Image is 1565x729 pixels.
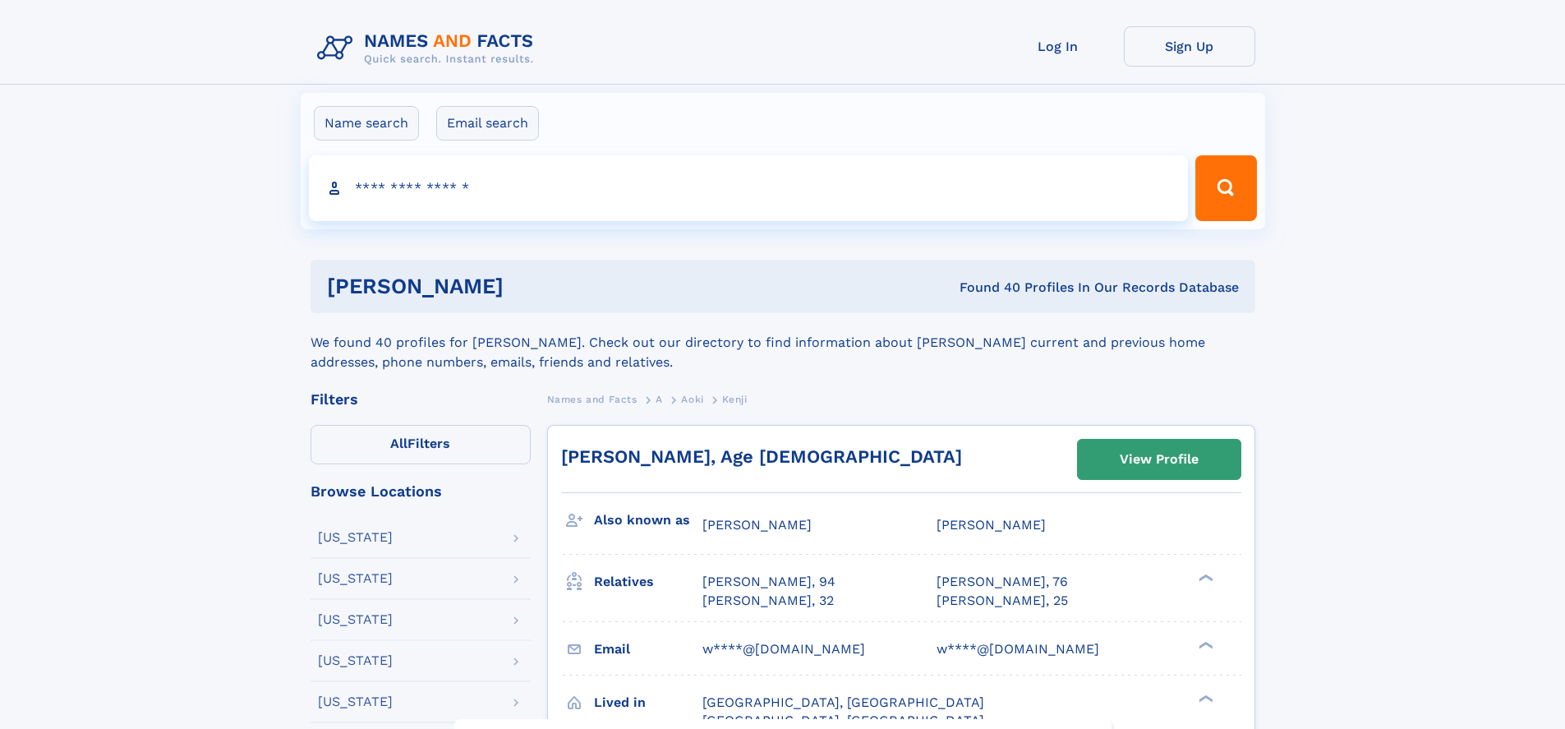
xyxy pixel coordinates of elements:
[390,436,407,451] span: All
[1194,693,1214,704] div: ❯
[311,484,531,499] div: Browse Locations
[681,389,703,409] a: Aoki
[681,394,703,405] span: Aoki
[1078,440,1240,479] a: View Profile
[311,425,531,464] label: Filters
[327,276,732,297] h1: [PERSON_NAME]
[309,155,1189,221] input: search input
[594,689,702,717] h3: Lived in
[318,531,393,544] div: [US_STATE]
[1124,26,1255,67] a: Sign Up
[318,613,393,626] div: [US_STATE]
[722,394,747,405] span: Kenji
[1194,639,1214,650] div: ❯
[318,572,393,585] div: [US_STATE]
[1194,573,1214,584] div: ❯
[992,26,1124,67] a: Log In
[731,279,1239,297] div: Found 40 Profiles In Our Records Database
[561,446,962,467] a: [PERSON_NAME], Age [DEMOGRAPHIC_DATA]
[1195,155,1256,221] button: Search Button
[937,573,1068,591] a: [PERSON_NAME], 76
[547,389,638,409] a: Names and Facts
[318,654,393,667] div: [US_STATE]
[702,517,812,533] span: [PERSON_NAME]
[594,506,702,534] h3: Also known as
[1120,441,1199,478] div: View Profile
[594,568,702,596] h3: Relatives
[311,313,1255,372] div: We found 40 profiles for [PERSON_NAME]. Check out our directory to find information about [PERSON...
[937,517,1046,533] span: [PERSON_NAME]
[311,26,547,71] img: Logo Names and Facts
[656,394,663,405] span: A
[937,592,1068,610] a: [PERSON_NAME], 25
[311,392,531,407] div: Filters
[702,573,835,591] a: [PERSON_NAME], 94
[318,695,393,708] div: [US_STATE]
[314,106,419,141] label: Name search
[436,106,539,141] label: Email search
[702,592,834,610] a: [PERSON_NAME], 32
[702,713,984,728] span: [GEOGRAPHIC_DATA], [GEOGRAPHIC_DATA]
[594,635,702,663] h3: Email
[656,389,663,409] a: A
[702,694,984,710] span: [GEOGRAPHIC_DATA], [GEOGRAPHIC_DATA]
